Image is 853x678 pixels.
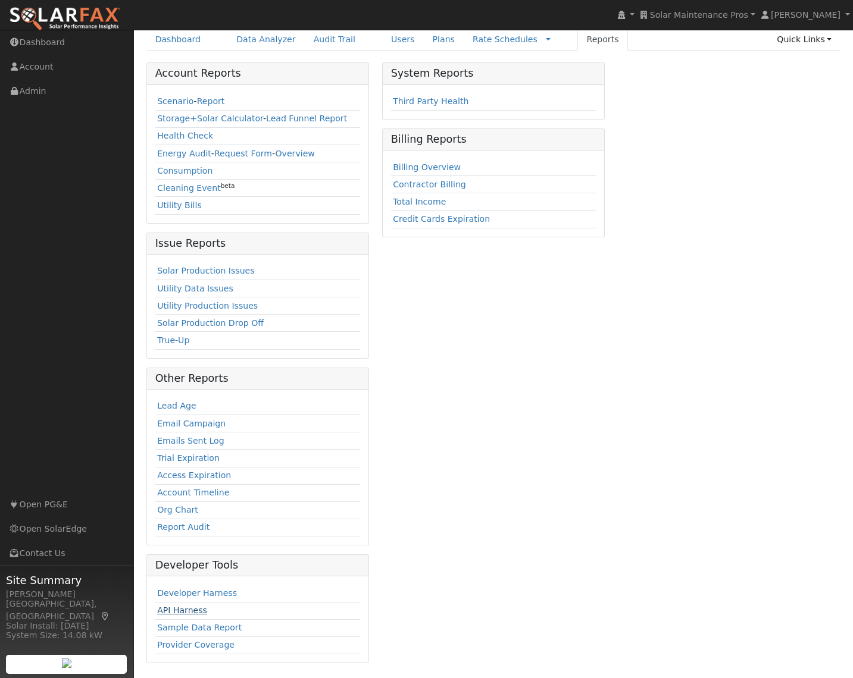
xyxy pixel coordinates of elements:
[393,162,461,172] a: Billing Overview
[157,640,235,649] a: Provider Coverage
[155,559,361,572] h5: Developer Tools
[6,572,127,588] span: Site Summary
[157,284,233,293] a: Utility Data Issues
[157,301,258,310] a: Utility Production Issues
[276,149,315,158] a: Overview
[157,436,224,445] a: Emails Sent Log
[157,588,237,598] a: Developer Harness
[157,131,213,140] a: Health Check
[157,335,189,345] a: True-Up
[157,488,229,497] a: Account Timeline
[157,453,220,463] a: Trial Expiration
[305,29,364,51] a: Audit Trail
[214,149,272,158] a: Request Form
[146,29,210,51] a: Dashboard
[393,214,490,224] a: Credit Cards Expiration
[266,114,347,123] a: Lead Funnel Report
[157,200,202,210] a: Utility Bills
[157,623,242,632] a: Sample Data Report
[157,318,264,328] a: Solar Production Drop Off
[157,149,211,158] a: Energy Audit
[155,372,361,385] h5: Other Reports
[768,29,840,51] a: Quick Links
[157,419,226,428] a: Email Campaign
[62,658,71,668] img: retrieve
[155,145,361,162] td: - -
[6,629,127,642] div: System Size: 14.08 kW
[393,197,446,206] a: Total Income
[393,96,468,106] a: Third Party Health
[771,10,840,20] span: [PERSON_NAME]
[155,237,361,250] h5: Issue Reports
[391,133,596,146] h5: Billing Reports
[6,598,127,623] div: [GEOGRAPHIC_DATA], [GEOGRAPHIC_DATA]
[157,266,254,275] a: Solar Production Issues
[157,401,196,410] a: Lead Age
[157,605,207,615] a: API Harness
[155,93,361,111] td: -
[227,29,305,51] a: Data Analyzer
[157,183,221,193] a: Cleaning Event
[157,96,193,106] a: Scenario
[157,505,198,514] a: Org Chart
[155,110,361,127] td: -
[157,470,231,480] a: Access Expiration
[157,114,263,123] a: Storage+Solar Calculator
[577,29,627,51] a: Reports
[424,29,464,51] a: Plans
[473,34,538,44] a: Rate Schedules
[6,620,127,632] div: Solar Install: [DATE]
[9,7,121,32] img: SolarFax
[197,96,225,106] a: Report
[393,180,466,189] a: Contractor Billing
[155,67,361,80] h5: Account Reports
[382,29,424,51] a: Users
[6,588,127,601] div: [PERSON_NAME]
[157,166,213,175] a: Consumption
[221,182,235,189] sup: beta
[650,10,748,20] span: Solar Maintenance Pros
[157,522,210,532] a: Report Audit
[391,67,596,80] h5: System Reports
[100,611,111,621] a: Map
